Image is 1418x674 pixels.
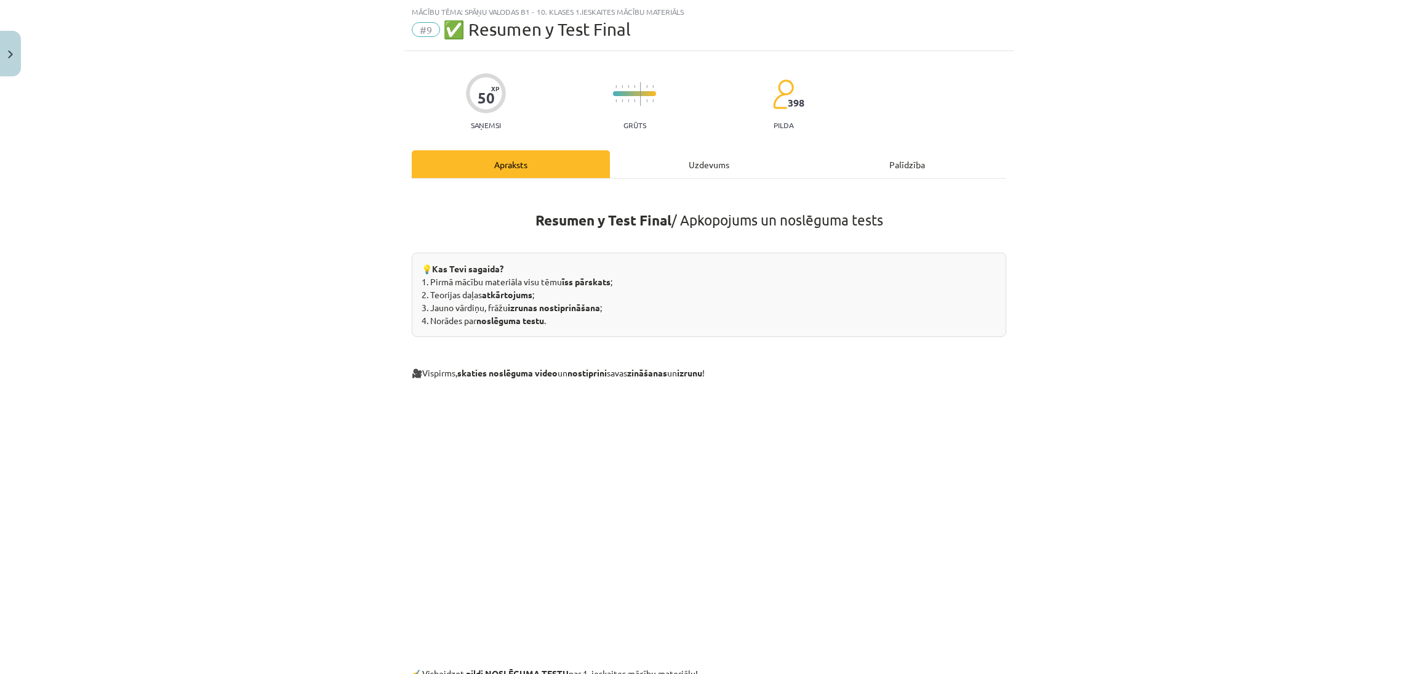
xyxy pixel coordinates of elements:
strong: nostiprini [567,367,607,378]
img: icon-short-line-57e1e144782c952c97e751825c79c345078a6d821885a25fce030b3d8c18986b.svg [615,99,617,102]
img: icon-short-line-57e1e144782c952c97e751825c79c345078a6d821885a25fce030b3d8c18986b.svg [646,99,647,102]
div: 50 [478,89,495,107]
img: icon-short-line-57e1e144782c952c97e751825c79c345078a6d821885a25fce030b3d8c18986b.svg [615,85,617,88]
img: students-c634bb4e5e11cddfef0936a35e636f08e4e9abd3cc4e673bd6f9a4125e45ecb1.svg [772,79,794,110]
p: Saņemsi [466,121,506,129]
div: Apraksts [412,150,610,178]
span: #9 [412,22,440,37]
strong: zināšanas [627,367,667,378]
img: icon-short-line-57e1e144782c952c97e751825c79c345078a6d821885a25fce030b3d8c18986b.svg [646,85,647,88]
strong: atkārtojums [482,289,532,300]
img: icon-short-line-57e1e144782c952c97e751825c79c345078a6d821885a25fce030b3d8c18986b.svg [628,85,629,88]
h1: / Apkopojums un noslēguma tests [412,190,1006,229]
strong: īss pārskats [562,276,611,287]
strong: izrunas nostiprināšana [508,302,600,313]
img: icon-short-line-57e1e144782c952c97e751825c79c345078a6d821885a25fce030b3d8c18986b.svg [634,85,635,88]
strong: skaties noslēguma video [457,367,558,378]
strong: 🎥 [412,367,422,378]
img: icon-short-line-57e1e144782c952c97e751825c79c345078a6d821885a25fce030b3d8c18986b.svg [652,99,654,102]
div: Mācību tēma: Spāņu valodas b1 - 10. klases 1.ieskaites mācību materiāls [412,7,1006,16]
p: Vispirms, un savas un ! [412,357,1006,380]
strong: izrunu [677,367,702,378]
span: ✅ Resumen y Test Final [443,19,631,39]
img: icon-short-line-57e1e144782c952c97e751825c79c345078a6d821885a25fce030b3d8c18986b.svg [622,85,623,88]
strong: Resumen y Test Final [535,211,671,229]
strong: Kas Tevi sagaida? [432,263,503,274]
p: pilda [774,121,793,129]
strong: noslēguma testu [476,315,544,326]
img: icon-short-line-57e1e144782c952c97e751825c79c345078a6d821885a25fce030b3d8c18986b.svg [622,99,623,102]
div: Palīdzība [808,150,1006,178]
div: Uzdevums [610,150,808,178]
img: icon-short-line-57e1e144782c952c97e751825c79c345078a6d821885a25fce030b3d8c18986b.svg [652,85,654,88]
span: 398 [788,97,804,108]
img: icon-close-lesson-0947bae3869378f0d4975bcd49f059093ad1ed9edebbc8119c70593378902aed.svg [8,51,13,59]
p: Grūts [623,121,646,129]
span: XP [491,85,499,92]
img: icon-long-line-d9ea69661e0d244f92f715978eff75569469978d946b2353a9bb055b3ed8787d.svg [640,82,641,106]
img: icon-short-line-57e1e144782c952c97e751825c79c345078a6d821885a25fce030b3d8c18986b.svg [634,99,635,102]
img: icon-short-line-57e1e144782c952c97e751825c79c345078a6d821885a25fce030b3d8c18986b.svg [628,99,629,102]
div: 💡 1. Pirmā mācību materiāla visu tēmu ; 2. Teorijas daļas ; 3. Jauno vārdiņu, frāžu ; 4. Norādes ... [412,253,1006,337]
